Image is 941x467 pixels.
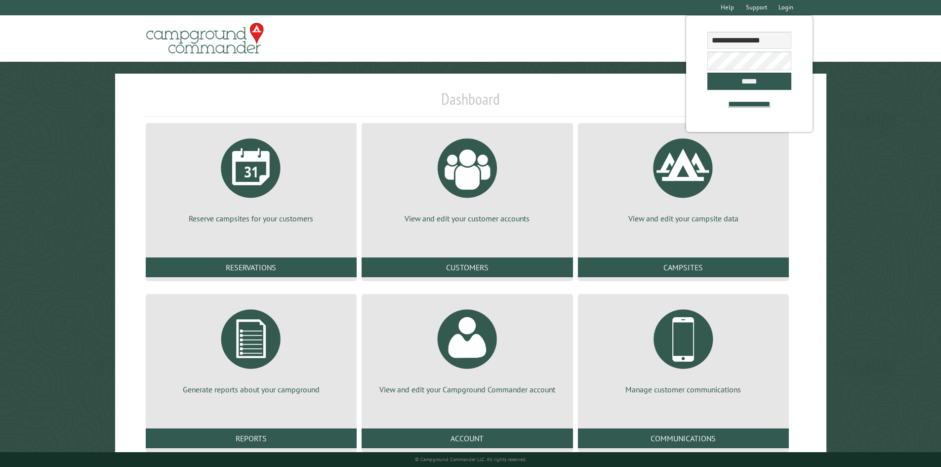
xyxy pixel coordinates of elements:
a: View and edit your campsite data [590,131,777,224]
a: View and edit your Campground Commander account [373,302,561,395]
p: View and edit your customer accounts [373,213,561,224]
a: Communications [578,428,789,448]
img: Campground Commander [143,19,267,58]
p: Generate reports about your campground [158,384,345,395]
p: Reserve campsites for your customers [158,213,345,224]
a: Account [362,428,573,448]
a: Reserve campsites for your customers [158,131,345,224]
p: Manage customer communications [590,384,777,395]
a: Reports [146,428,357,448]
a: Campsites [578,257,789,277]
a: Generate reports about your campground [158,302,345,395]
p: View and edit your campsite data [590,213,777,224]
a: Customers [362,257,573,277]
p: View and edit your Campground Commander account [373,384,561,395]
h1: Dashboard [143,89,798,117]
small: © Campground Commander LLC. All rights reserved. [415,456,527,463]
a: Reservations [146,257,357,277]
a: Manage customer communications [590,302,777,395]
a: View and edit your customer accounts [373,131,561,224]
